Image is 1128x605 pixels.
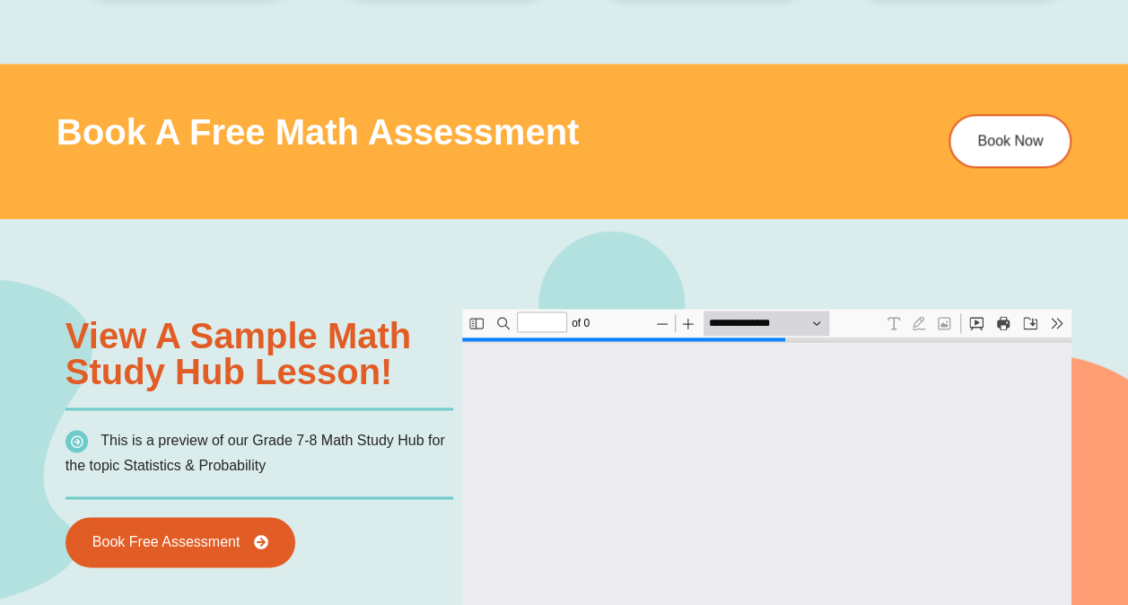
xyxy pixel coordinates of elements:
a: Book Now [949,114,1071,168]
button: Draw [444,2,469,27]
button: Text [419,2,444,27]
h3: Book a Free Math Assessment [57,114,854,150]
h3: View a sample Math Study Hub lesson! [66,318,454,390]
span: Book Now [977,134,1043,148]
button: Add or edit images [469,2,494,27]
a: Book Free Assessment [66,517,296,567]
span: of ⁨0⁩ [107,2,134,27]
span: Book Free Assessment [92,535,240,549]
img: icon-list.png [66,430,88,452]
span: This is a preview of our Grade 7-8 Math Study Hub for the topic Statistics & Probability [66,433,445,473]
